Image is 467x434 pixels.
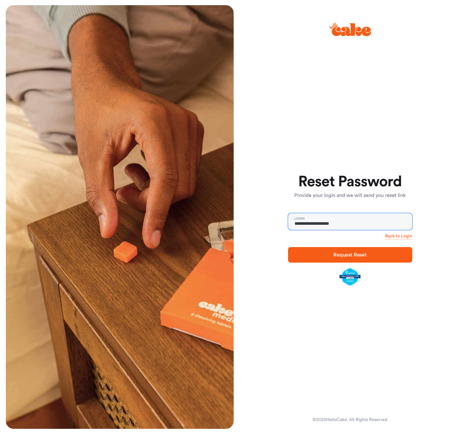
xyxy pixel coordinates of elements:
img: legit-script-certified.png [339,268,361,286]
span: Request Reset [333,252,367,257]
button: Request Reset [288,247,412,263]
div: © 2025 HelloCake. All Rights Reserved [313,417,387,423]
p: Provide your login and we will send you reset link [288,192,412,200]
a: Back to Login [385,233,412,239]
h1: Reset Password [288,174,412,190]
